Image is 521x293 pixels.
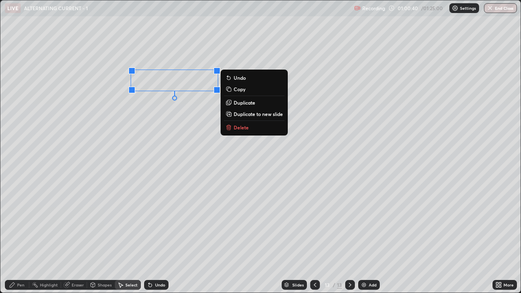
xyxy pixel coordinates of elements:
div: Highlight [40,283,58,287]
p: Settings [460,6,476,10]
div: More [503,283,514,287]
button: Delete [224,122,285,132]
div: / [333,282,335,287]
div: 13 [323,282,331,287]
div: Pen [17,283,24,287]
div: Add [369,283,377,287]
p: LIVE [7,5,18,11]
div: Undo [155,283,165,287]
button: Duplicate to new slide [224,109,285,119]
div: Eraser [72,283,84,287]
p: ALTERNATING CURRENT - 1 [24,5,88,11]
img: add-slide-button [361,282,367,288]
div: Select [125,283,138,287]
p: Duplicate to new slide [234,111,283,117]
button: Undo [224,73,285,83]
div: Slides [292,283,304,287]
p: Delete [234,124,249,131]
img: recording.375f2c34.svg [354,5,361,11]
div: Shapes [98,283,112,287]
p: Copy [234,86,245,92]
img: class-settings-icons [452,5,458,11]
p: Undo [234,74,246,81]
button: Duplicate [224,98,285,107]
button: End Class [484,3,517,13]
p: Recording [362,5,385,11]
div: 13 [337,281,342,289]
img: end-class-cross [487,5,493,11]
button: Copy [224,84,285,94]
p: Duplicate [234,99,255,106]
